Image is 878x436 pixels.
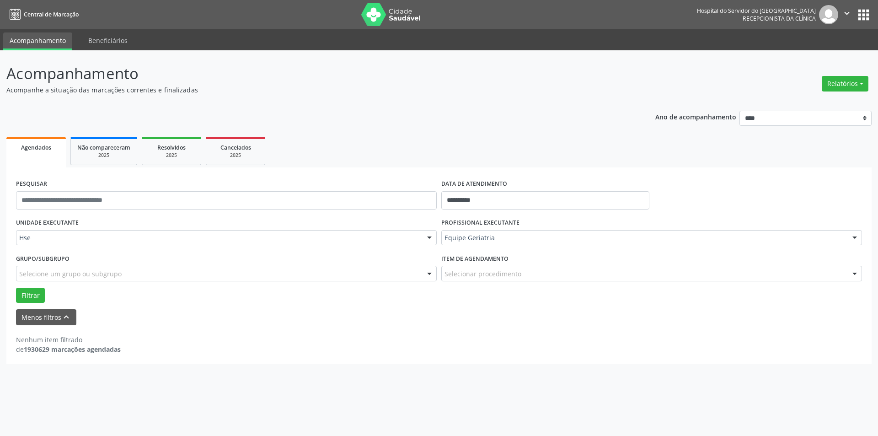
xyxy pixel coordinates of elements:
span: Resolvidos [157,144,186,151]
span: Agendados [21,144,51,151]
label: DATA DE ATENDIMENTO [441,177,507,191]
div: Hospital do Servidor do [GEOGRAPHIC_DATA] [697,7,816,15]
button: apps [856,7,872,23]
span: Hse [19,233,418,242]
label: Grupo/Subgrupo [16,252,70,266]
span: Selecionar procedimento [444,269,521,279]
strong: 1930629 marcações agendadas [24,345,121,354]
button: Relatórios [822,76,868,92]
i:  [842,8,852,18]
label: PESQUISAR [16,177,47,191]
label: PROFISSIONAL EXECUTANTE [441,216,519,230]
div: 2025 [77,152,130,159]
span: Selecione um grupo ou subgrupo [19,269,122,279]
a: Central de Marcação [6,7,79,22]
span: Equipe Geriatria [444,233,843,242]
span: Recepcionista da clínica [743,15,816,22]
p: Acompanhamento [6,62,612,85]
button: Filtrar [16,288,45,303]
button:  [838,5,856,24]
i: keyboard_arrow_up [61,312,71,322]
p: Ano de acompanhamento [655,111,736,122]
div: de [16,344,121,354]
div: 2025 [149,152,194,159]
div: 2025 [213,152,258,159]
button: Menos filtroskeyboard_arrow_up [16,309,76,325]
span: Não compareceram [77,144,130,151]
span: Cancelados [220,144,251,151]
p: Acompanhe a situação das marcações correntes e finalizadas [6,85,612,95]
span: Central de Marcação [24,11,79,18]
img: img [819,5,838,24]
div: Nenhum item filtrado [16,335,121,344]
label: Item de agendamento [441,252,509,266]
a: Beneficiários [82,32,134,48]
a: Acompanhamento [3,32,72,50]
label: UNIDADE EXECUTANTE [16,216,79,230]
